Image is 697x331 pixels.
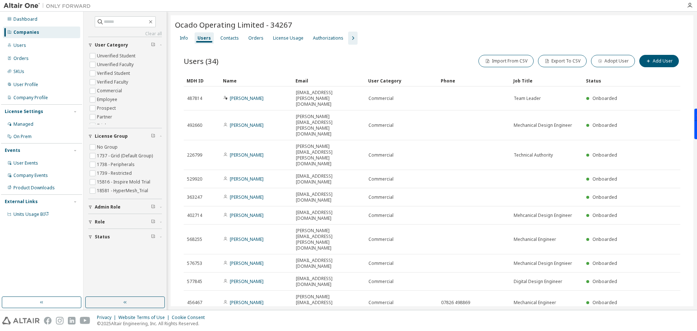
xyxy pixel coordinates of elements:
[368,300,394,306] span: Commercial
[514,261,572,266] span: Mechanical Design Engnieer
[514,152,553,158] span: Technical Authority
[296,90,362,107] span: [EMAIL_ADDRESS][PERSON_NAME][DOMAIN_NAME]
[273,35,303,41] div: License Usage
[187,213,202,218] span: 402714
[441,300,470,306] span: 07826 498869
[368,279,394,284] span: Commercial
[2,317,40,324] img: altair_logo.svg
[592,152,617,158] span: Onboarded
[368,96,394,101] span: Commercial
[97,69,131,78] label: Verified Student
[187,300,202,306] span: 456467
[187,261,202,266] span: 576753
[97,186,150,195] label: 18581 - HyperMesh_Trial
[187,194,202,200] span: 363247
[368,213,394,218] span: Commercial
[97,60,135,69] label: Unverified Faculty
[88,37,162,53] button: User Category
[368,176,394,182] span: Commercial
[368,152,394,158] span: Commercial
[592,122,617,128] span: Onboarded
[13,56,29,61] div: Orders
[175,20,292,30] span: Ocado Operating Limited - 34267
[4,2,94,9] img: Altair One
[230,122,264,128] a: [PERSON_NAME]
[230,176,264,182] a: [PERSON_NAME]
[296,114,362,137] span: [PERSON_NAME][EMAIL_ADDRESS][PERSON_NAME][DOMAIN_NAME]
[230,95,264,101] a: [PERSON_NAME]
[230,260,264,266] a: [PERSON_NAME]
[13,173,48,178] div: Company Events
[151,204,155,210] span: Clear filter
[296,191,362,203] span: [EMAIL_ADDRESS][DOMAIN_NAME]
[13,82,38,88] div: User Profile
[368,122,394,128] span: Commercial
[514,237,556,242] span: Mechanical Engineer
[56,317,64,324] img: instagram.svg
[295,75,362,86] div: Email
[313,35,343,41] div: Authorizations
[586,75,637,86] div: Status
[97,160,136,169] label: 1738 - Peripherals
[97,78,130,86] label: Verified Faculty
[187,96,202,101] span: 487814
[230,152,264,158] a: [PERSON_NAME]
[13,121,33,127] div: Managed
[97,178,152,186] label: 15816 - Inspire Mold Trial
[88,128,162,144] button: License Group
[223,75,290,86] div: Name
[296,144,362,167] span: [PERSON_NAME][EMAIL_ADDRESS][PERSON_NAME][DOMAIN_NAME]
[368,75,435,86] div: User Category
[441,75,508,86] div: Phone
[296,228,362,251] span: [PERSON_NAME][EMAIL_ADDRESS][PERSON_NAME][DOMAIN_NAME]
[151,234,155,240] span: Clear filter
[478,55,534,67] button: Import From CSV
[514,96,541,101] span: Team Leader
[514,279,562,284] span: Digital Design Engineer
[592,236,617,242] span: Onboarded
[97,104,117,113] label: Prospect
[296,210,362,221] span: [EMAIL_ADDRESS][DOMAIN_NAME]
[296,294,362,311] span: [PERSON_NAME][EMAIL_ADDRESS][DOMAIN_NAME]
[197,35,211,41] div: Users
[187,237,202,242] span: 568255
[97,143,119,152] label: No Group
[97,52,137,60] label: Unverified Student
[44,317,52,324] img: facebook.svg
[118,315,172,320] div: Website Terms of Use
[368,194,394,200] span: Commercial
[187,176,202,182] span: 529920
[151,219,155,225] span: Clear filter
[592,278,617,284] span: Onboarded
[172,315,209,320] div: Cookie Consent
[592,299,617,306] span: Onboarded
[230,299,264,306] a: [PERSON_NAME]
[592,212,617,218] span: Onboarded
[368,261,394,266] span: Commercial
[5,148,20,153] div: Events
[5,199,38,205] div: External Links
[513,75,580,86] div: Job Title
[13,95,48,101] div: Company Profile
[230,278,264,284] a: [PERSON_NAME]
[95,219,105,225] span: Role
[5,109,43,114] div: License Settings
[187,122,202,128] span: 492660
[97,315,118,320] div: Privacy
[88,214,162,230] button: Role
[13,185,55,191] div: Product Downloads
[514,213,572,218] span: Mehcanical Design Engineer
[296,173,362,185] span: [EMAIL_ADDRESS][DOMAIN_NAME]
[296,276,362,287] span: [EMAIL_ADDRESS][DOMAIN_NAME]
[187,279,202,284] span: 577845
[13,69,24,74] div: SKUs
[95,42,128,48] span: User Category
[68,317,76,324] img: linkedin.svg
[639,55,679,67] button: Add User
[230,194,264,200] a: [PERSON_NAME]
[13,43,26,48] div: Users
[151,42,155,48] span: Clear filter
[187,152,202,158] span: 226799
[592,95,617,101] span: Onboarded
[514,300,556,306] span: Mechanical Engineer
